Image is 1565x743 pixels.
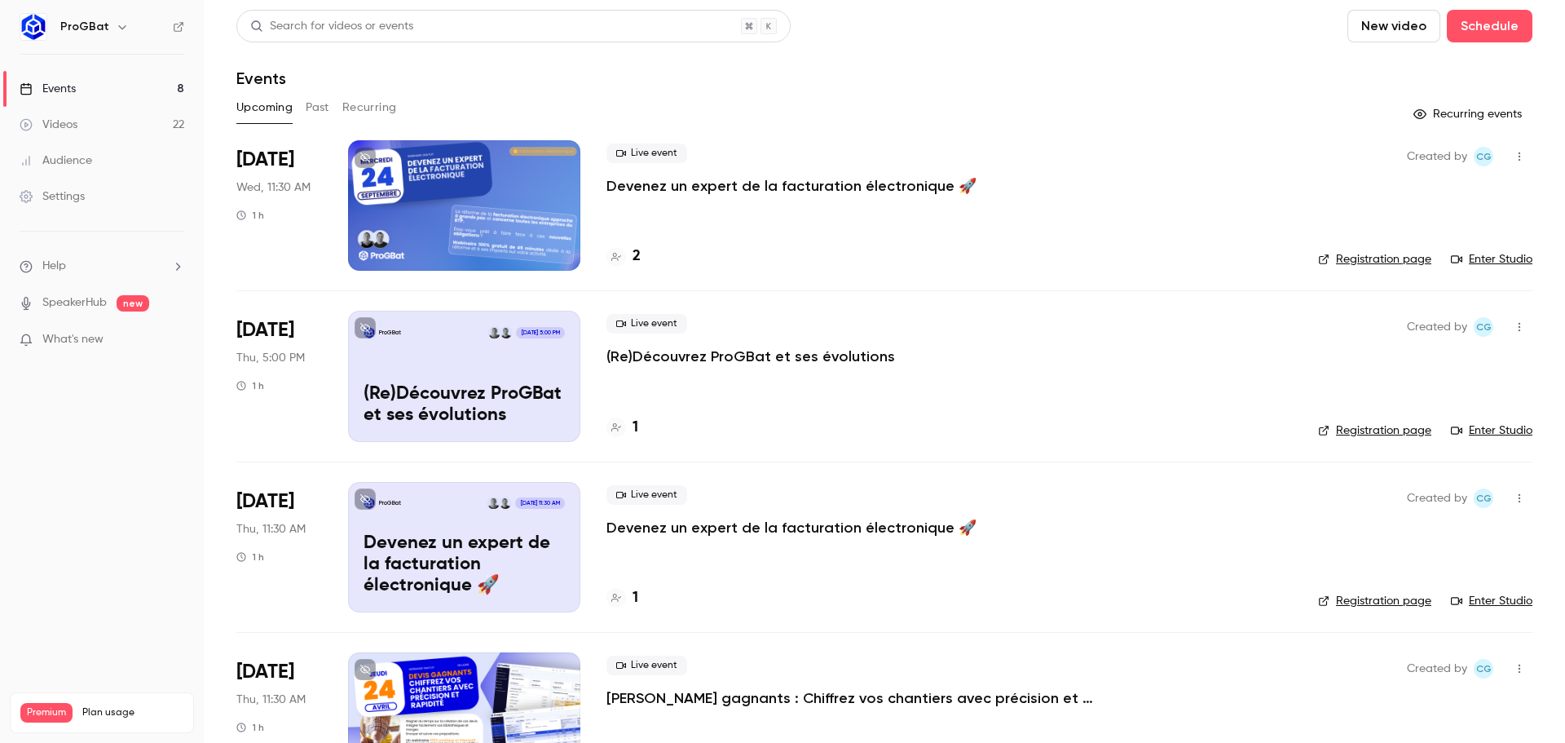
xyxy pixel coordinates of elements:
[1474,659,1493,679] span: Charles Gallard
[20,153,92,169] div: Audience
[379,329,401,337] p: ProGBat
[236,209,264,222] div: 1 h
[515,498,564,509] span: [DATE] 11:30 AM
[1407,147,1467,166] span: Created by
[342,95,397,121] button: Recurring
[42,294,107,312] a: SpeakerHub
[20,258,184,275] li: help-dropdown-opener
[1407,659,1467,679] span: Created by
[236,551,264,564] div: 1 h
[236,179,311,196] span: Wed, 11:30 AM
[42,258,66,275] span: Help
[236,521,306,537] span: Thu, 11:30 AM
[348,482,580,613] a: Devenez un expert de la facturation électronique 🚀ProGBatCharles GallardElodie Lecocq[DATE] 11:30...
[1406,101,1532,127] button: Recurring events
[236,140,322,271] div: Sep 24 Wed, 11:30 AM (Europe/Paris)
[487,498,499,509] img: Elodie Lecocq
[606,587,638,609] a: 1
[1318,593,1431,609] a: Registration page
[1407,489,1467,508] span: Created by
[633,417,638,439] h4: 1
[606,518,976,537] a: Devenez un expert de la facturation électronique 🚀
[606,144,687,163] span: Live event
[633,245,641,268] h4: 2
[1474,489,1493,508] span: Charles Gallard
[236,489,294,515] span: [DATE]
[1447,10,1532,42] button: Schedule
[165,333,184,347] iframe: Noticeable Trigger
[1476,659,1492,679] span: CG
[364,384,565,427] p: (Re)Découvrez ProGBat et ses évolutions
[236,692,306,708] span: Thu, 11:30 AM
[1347,10,1440,42] button: New video
[1318,422,1431,439] a: Registration page
[1451,593,1532,609] a: Enter Studio
[1474,317,1493,337] span: Charles Gallard
[606,485,687,505] span: Live event
[20,117,77,133] div: Videos
[1451,251,1532,268] a: Enter Studio
[606,656,687,675] span: Live event
[1476,147,1492,166] span: CG
[633,587,638,609] h4: 1
[236,482,322,613] div: Oct 30 Thu, 11:30 AM (Europe/Paris)
[20,188,85,205] div: Settings
[379,499,401,507] p: ProGBat
[236,147,294,173] span: [DATE]
[606,176,976,196] a: Devenez un expert de la facturation électronique 🚀
[42,331,104,348] span: What's new
[236,721,264,734] div: 1 h
[236,350,305,366] span: Thu, 5:00 PM
[606,314,687,334] span: Live event
[20,14,46,40] img: ProGBat
[117,295,149,312] span: new
[20,81,76,97] div: Events
[364,533,565,596] p: Devenez un expert de la facturation électronique 🚀
[1474,147,1493,166] span: Charles Gallard
[348,311,580,441] a: (Re)Découvrez ProGBat et ses évolutionsProGBatCharles GallardElodie Lecocq[DATE] 5:00 PM(Re)Décou...
[1476,317,1492,337] span: CG
[236,69,286,88] h1: Events
[500,498,511,509] img: Charles Gallard
[500,327,512,338] img: Charles Gallard
[1318,251,1431,268] a: Registration page
[488,327,500,338] img: Elodie Lecocq
[236,659,294,685] span: [DATE]
[236,317,294,343] span: [DATE]
[606,688,1095,708] a: [PERSON_NAME] gagnants : Chiffrez vos chantiers avec précision et rapidité
[236,379,264,392] div: 1 h
[606,347,895,366] a: (Re)Découvrez ProGBat et ses évolutions
[1451,422,1532,439] a: Enter Studio
[236,95,293,121] button: Upcoming
[606,417,638,439] a: 1
[250,18,413,35] div: Search for videos or events
[236,311,322,441] div: Oct 2 Thu, 5:00 PM (Europe/Paris)
[20,703,73,723] span: Premium
[606,245,641,268] a: 2
[82,706,183,719] span: Plan usage
[1407,317,1467,337] span: Created by
[60,19,109,35] h6: ProGBat
[516,327,564,338] span: [DATE] 5:00 PM
[1476,489,1492,508] span: CG
[306,95,329,121] button: Past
